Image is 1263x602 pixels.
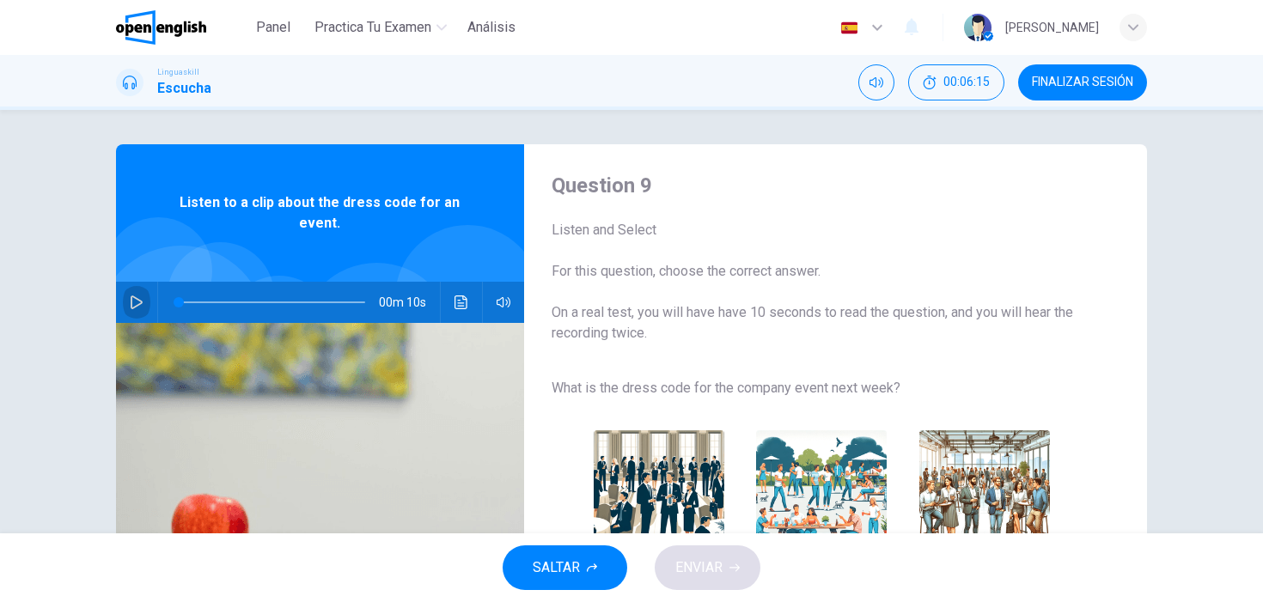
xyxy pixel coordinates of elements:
span: Listen and Select [552,220,1092,240]
img: OpenEnglish logo [116,10,206,45]
img: C [919,430,1050,561]
h4: Question 9 [552,172,1092,199]
div: [PERSON_NAME] [1005,17,1099,38]
span: Análisis [467,17,516,38]
span: Panel [256,17,290,38]
h1: Escucha [157,78,211,99]
button: FINALIZAR SESIÓN [1018,64,1147,100]
span: Listen to a clip about the dress code for an event. [172,192,468,234]
span: Linguaskill [157,66,199,78]
a: OpenEnglish logo [116,10,246,45]
button: Análisis [461,12,522,43]
span: SALTAR [533,556,580,580]
span: Practica tu examen [314,17,431,38]
span: What is the dress code for the company event next week? [552,378,1092,398]
button: 00:06:15 [908,64,1004,100]
div: Silenciar [858,64,894,100]
button: SALTAR [503,545,627,590]
div: Ocultar [908,64,1004,100]
span: For this question, choose the correct answer. [552,261,1092,282]
img: Profile picture [964,14,991,41]
span: On a real test, you will have have 10 seconds to read the question, and you will hear the recordi... [552,302,1092,344]
img: B [756,430,887,561]
img: es [839,21,860,34]
button: Practica tu examen [308,12,454,43]
span: 00:06:15 [943,76,990,89]
span: FINALIZAR SESIÓN [1032,76,1133,89]
span: 00m 10s [379,282,440,323]
img: A [594,430,724,561]
button: Panel [246,12,301,43]
button: Haz clic para ver la transcripción del audio [448,282,475,323]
